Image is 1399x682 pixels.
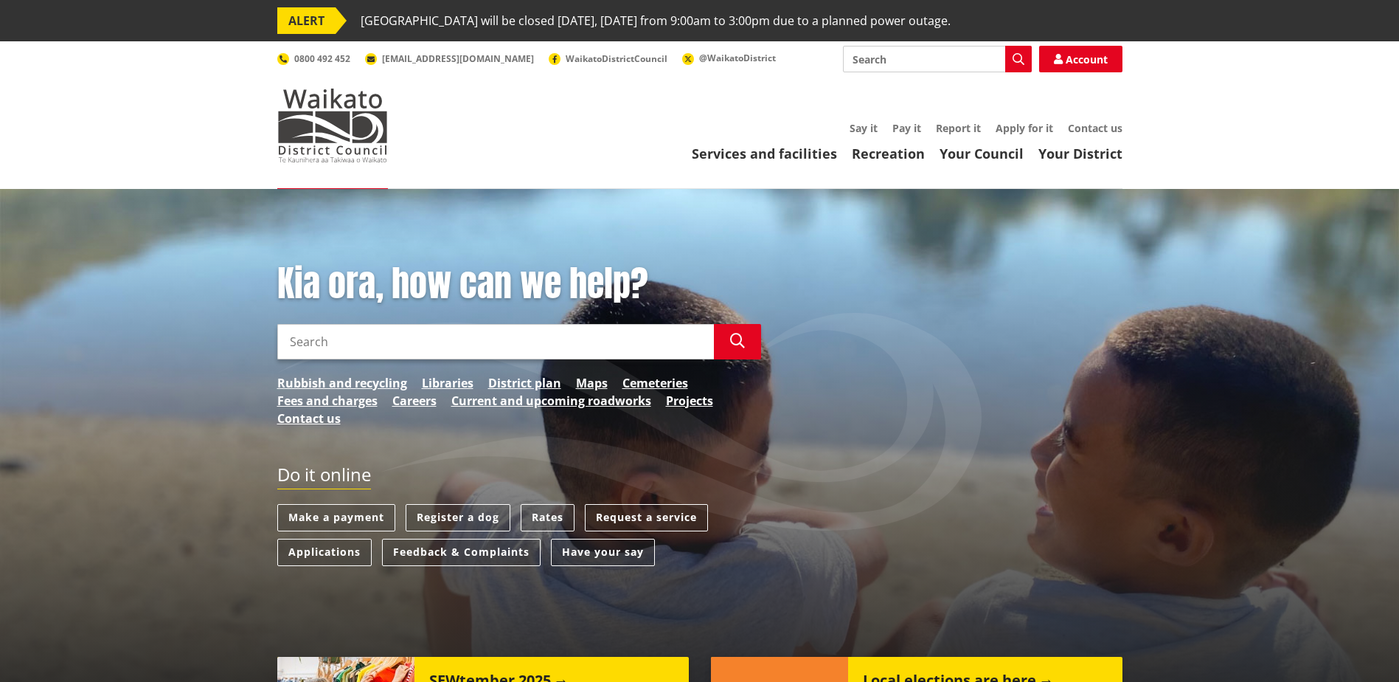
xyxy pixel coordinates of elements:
[692,145,837,162] a: Services and facilities
[488,374,561,392] a: District plan
[843,46,1032,72] input: Search input
[277,410,341,427] a: Contact us
[1038,145,1122,162] a: Your District
[996,121,1053,135] a: Apply for it
[392,392,437,410] a: Careers
[521,504,574,531] a: Rates
[277,7,336,34] span: ALERT
[576,374,608,392] a: Maps
[277,324,714,359] input: Search input
[940,145,1024,162] a: Your Council
[277,52,350,65] a: 0800 492 452
[551,539,655,566] a: Have your say
[622,374,688,392] a: Cemeteries
[277,504,395,531] a: Make a payment
[382,539,541,566] a: Feedback & Complaints
[422,374,473,392] a: Libraries
[936,121,981,135] a: Report it
[682,52,776,64] a: @WaikatoDistrict
[277,89,388,162] img: Waikato District Council - Te Kaunihera aa Takiwaa o Waikato
[406,504,510,531] a: Register a dog
[294,52,350,65] span: 0800 492 452
[699,52,776,64] span: @WaikatoDistrict
[361,7,951,34] span: [GEOGRAPHIC_DATA] will be closed [DATE], [DATE] from 9:00am to 3:00pm due to a planned power outage.
[277,539,372,566] a: Applications
[277,263,761,306] h1: Kia ora, how can we help?
[850,121,878,135] a: Say it
[549,52,667,65] a: WaikatoDistrictCouncil
[1039,46,1122,72] a: Account
[892,121,921,135] a: Pay it
[566,52,667,65] span: WaikatoDistrictCouncil
[451,392,651,410] a: Current and upcoming roadworks
[1068,121,1122,135] a: Contact us
[277,374,407,392] a: Rubbish and recycling
[365,52,534,65] a: [EMAIL_ADDRESS][DOMAIN_NAME]
[852,145,925,162] a: Recreation
[277,464,371,490] h2: Do it online
[585,504,708,531] a: Request a service
[382,52,534,65] span: [EMAIL_ADDRESS][DOMAIN_NAME]
[666,392,713,410] a: Projects
[277,392,378,410] a: Fees and charges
